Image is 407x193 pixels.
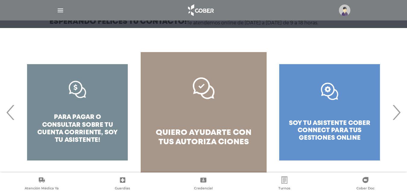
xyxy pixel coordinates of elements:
[185,3,216,17] img: logo_cober_home-white.png
[5,96,17,129] span: Previous
[25,186,59,191] span: Atención Médica Ya
[339,5,350,16] img: profile-placeholder.svg
[156,129,252,146] span: quiero ayudarte con tus
[82,176,163,192] a: Guardias
[194,186,213,191] span: Credencial
[187,20,318,26] p: Te atendemos online de [DATE] a [DATE] de 9 a 18 horas.
[175,139,249,146] span: autoriza ciones
[278,186,290,191] span: Turnos
[390,96,402,129] span: Next
[163,176,244,192] a: Credencial
[1,176,82,192] a: Atención Médica Ya
[141,52,267,173] a: quiero ayudarte con tus autoriza ciones
[325,176,406,192] a: Cober Doc
[244,176,325,192] a: Turnos
[49,18,187,26] h3: Esperando felices tu contacto!
[356,186,374,191] span: Cober Doc
[115,186,130,191] span: Guardias
[57,7,64,14] img: Cober_menu-lines-white.svg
